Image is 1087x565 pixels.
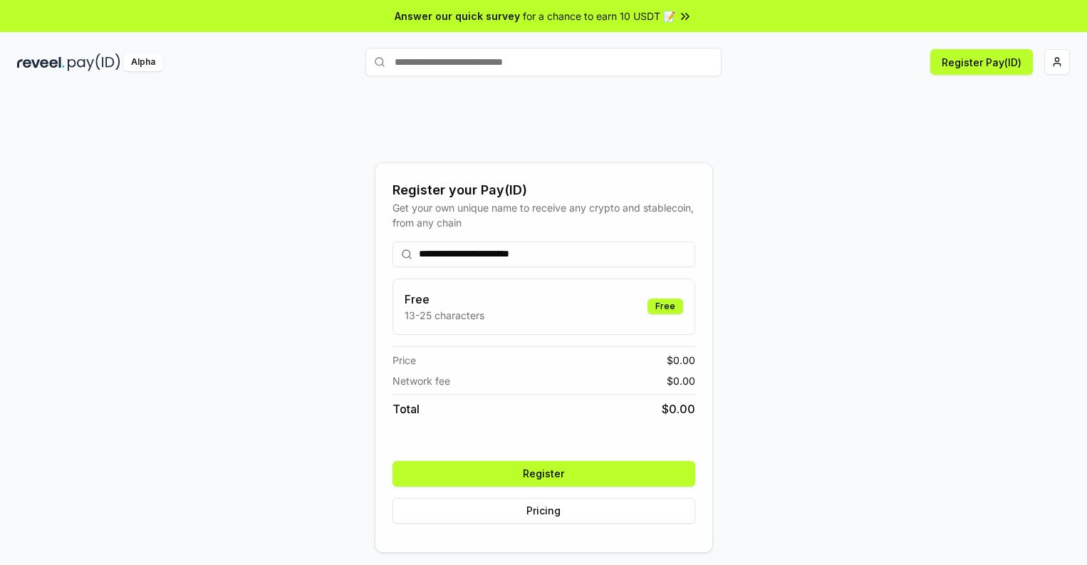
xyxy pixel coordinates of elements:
[392,400,420,418] span: Total
[405,308,484,323] p: 13-25 characters
[662,400,695,418] span: $ 0.00
[647,299,683,314] div: Free
[395,9,520,24] span: Answer our quick survey
[392,200,695,230] div: Get your own unique name to receive any crypto and stablecoin, from any chain
[392,353,416,368] span: Price
[667,353,695,368] span: $ 0.00
[523,9,675,24] span: for a chance to earn 10 USDT 📝
[68,53,120,71] img: pay_id
[392,461,695,487] button: Register
[392,373,450,388] span: Network fee
[123,53,163,71] div: Alpha
[930,49,1033,75] button: Register Pay(ID)
[17,53,65,71] img: reveel_dark
[392,180,695,200] div: Register your Pay(ID)
[392,498,695,524] button: Pricing
[667,373,695,388] span: $ 0.00
[405,291,484,308] h3: Free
